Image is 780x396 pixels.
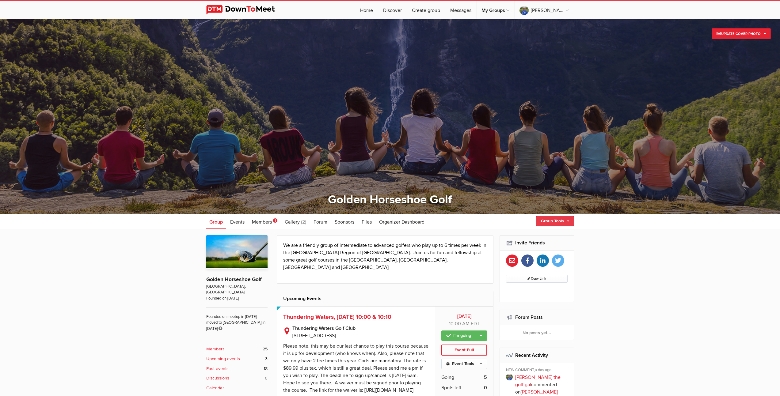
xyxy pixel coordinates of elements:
span: 0 [265,375,268,382]
span: [GEOGRAPHIC_DATA], [GEOGRAPHIC_DATA] [206,284,268,296]
a: Messages [445,1,476,19]
a: I'm going [441,330,487,341]
b: 0 [484,384,487,391]
a: Organizer Dashboard [376,214,428,229]
span: a day ago [535,368,551,372]
a: [PERSON_NAME] the golf gal [515,1,574,19]
b: Calendar [206,385,224,391]
span: Members [252,219,272,225]
p: We are a friendly group of intermediate to advanced golfers who play up to 6 times per week in th... [283,242,487,271]
div: Event Full [441,345,487,356]
span: 10:00 AM [449,321,470,327]
a: Calendar [206,385,268,391]
a: Update Cover Photo [712,28,771,39]
a: Past events 18 [206,365,268,372]
span: 25 [263,346,268,353]
h2: Recent Activity [506,348,568,363]
b: Thundering Waters Golf Club [292,325,429,332]
div: NEW COMMENT, [506,368,569,374]
b: Members [206,346,225,353]
a: [PERSON_NAME] the golf gal [515,374,561,388]
span: (2) [301,219,306,225]
div: Please note, this may be our last chance to play this course because it is up for development (wh... [283,343,428,393]
span: America/Toronto [471,321,480,327]
span: Forum [314,219,327,225]
h2: Invite Friends [506,236,568,250]
a: Upcoming events 3 [206,356,268,362]
a: My Groups [477,1,514,19]
a: Group Tools [536,216,574,226]
a: Events [227,214,248,229]
div: No posts yet... [500,325,574,340]
b: [DATE] [441,313,487,320]
span: Founded on [DATE] [206,296,268,301]
a: Forum Posts [515,314,543,320]
b: 5 [484,374,487,381]
span: 18 [264,365,268,372]
a: Forum [310,214,330,229]
a: Files [359,214,375,229]
span: Going [441,374,454,381]
span: Group [209,219,223,225]
span: Copy Link [527,277,546,281]
a: Group [206,214,226,229]
span: Founded on meetup in [DATE], moved to [GEOGRAPHIC_DATA] in [DATE] [206,307,268,332]
b: Upcoming events [206,356,240,362]
button: Copy Link [506,275,568,283]
a: Discover [378,1,407,19]
span: 3 [265,356,268,362]
span: Spots left [441,384,462,391]
a: Thundering Waters, [DATE] 10:00 & 10:10 [283,313,391,321]
img: Golden Horseshoe Golf [206,235,268,269]
span: Organizer Dashboard [379,219,424,225]
span: Events [230,219,245,225]
span: [STREET_ADDRESS] [292,333,336,339]
a: Gallery (2) [282,214,309,229]
h2: Upcoming Events [283,291,487,306]
img: DownToMeet [206,5,284,14]
a: Event Tools [441,359,487,369]
span: Gallery [285,219,300,225]
a: Members 25 [206,346,268,353]
a: Members 1 [249,214,280,229]
a: Create group [407,1,445,19]
span: 1 [273,218,277,223]
a: Sponsors [332,214,357,229]
a: Discussions 0 [206,375,268,382]
span: Files [362,219,372,225]
span: Sponsors [335,219,354,225]
b: Past events [206,365,229,372]
b: Discussions [206,375,229,382]
a: Home [355,1,378,19]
